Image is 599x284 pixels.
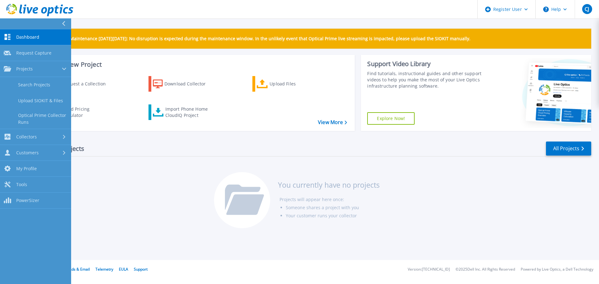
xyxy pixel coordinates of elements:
[16,198,39,203] span: PowerSizer
[16,34,39,40] span: Dashboard
[252,76,322,92] a: Upload Files
[16,182,27,187] span: Tools
[164,78,214,90] div: Download Collector
[546,142,591,156] a: All Projects
[521,267,593,272] li: Powered by Live Optics, a Dell Technology
[16,50,51,56] span: Request Capture
[278,181,380,188] h3: You currently have no projects
[280,195,380,204] li: Projects will appear here once:
[16,66,33,72] span: Projects
[134,267,148,272] a: Support
[149,76,218,92] a: Download Collector
[119,267,128,272] a: EULA
[46,36,470,41] p: Scheduled Maintenance [DATE][DATE]: No disruption is expected during the maintenance window. In t...
[62,78,112,90] div: Request a Collection
[367,60,485,68] div: Support Video Library
[69,267,90,272] a: Ads & Email
[95,267,113,272] a: Telemetry
[585,7,589,12] span: CJ
[367,112,415,125] a: Explore Now!
[455,267,515,272] li: © 2025 Dell Inc. All Rights Reserved
[44,104,114,120] a: Cloud Pricing Calculator
[165,106,214,118] div: Import Phone Home CloudIQ Project
[367,70,485,89] div: Find tutorials, instructional guides and other support videos to help you make the most of your L...
[16,150,39,156] span: Customers
[286,204,380,212] li: Someone shares a project with you
[318,119,347,125] a: View More
[44,76,114,92] a: Request a Collection
[16,134,37,140] span: Collectors
[286,212,380,220] li: Your customer runs your collector
[16,166,37,171] span: My Profile
[408,267,450,272] li: Version: [TECHNICAL_ID]
[44,61,347,68] h3: Start a New Project
[270,78,319,90] div: Upload Files
[61,106,111,118] div: Cloud Pricing Calculator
